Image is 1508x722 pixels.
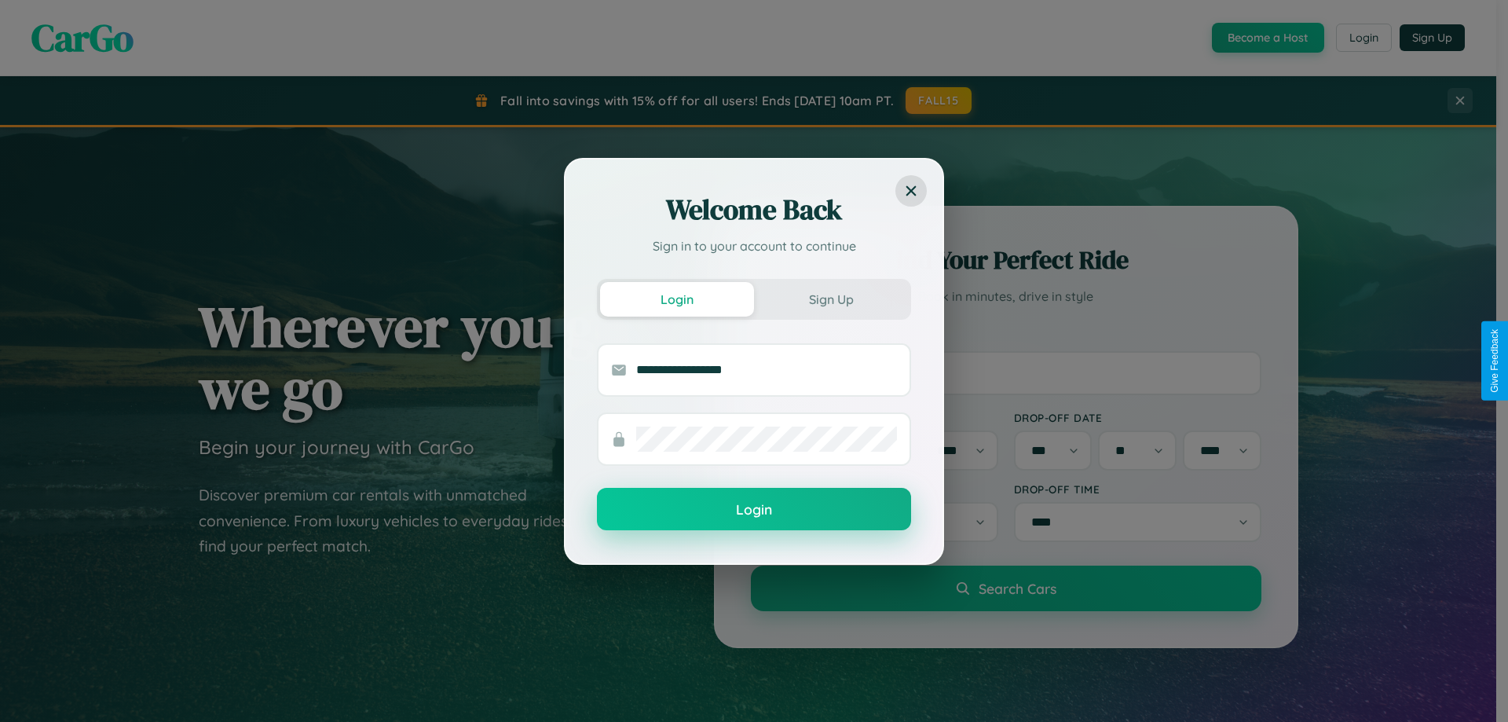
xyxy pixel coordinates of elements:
[1489,329,1500,393] div: Give Feedback
[597,488,911,530] button: Login
[600,282,754,317] button: Login
[597,191,911,229] h2: Welcome Back
[597,236,911,255] p: Sign in to your account to continue
[754,282,908,317] button: Sign Up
